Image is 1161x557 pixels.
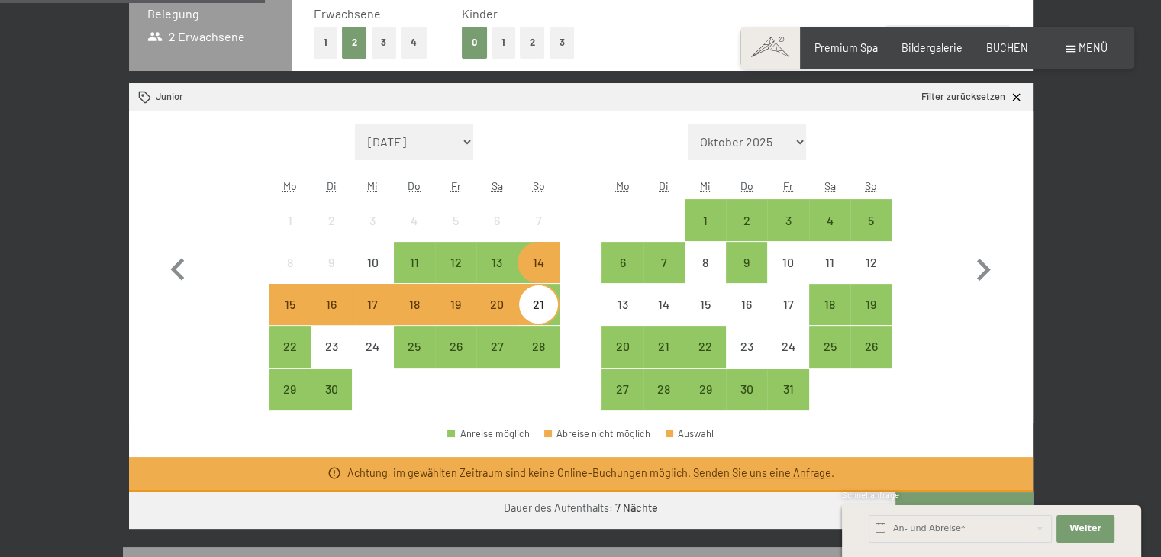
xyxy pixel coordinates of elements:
div: Thu Oct 30 2025 [726,369,767,410]
div: 29 [271,383,309,421]
div: Anreise möglich [726,199,767,240]
div: Anreise möglich [809,326,850,367]
div: 8 [686,256,724,295]
div: Mon Oct 06 2025 [601,242,643,283]
button: Nächster Monat [961,124,1005,411]
div: 11 [811,256,849,295]
div: Anreise möglich [850,199,892,240]
div: Thu Oct 02 2025 [726,199,767,240]
div: 25 [811,340,849,378]
div: 22 [271,340,309,378]
div: Anreise möglich [518,326,559,367]
div: 3 [769,214,807,253]
div: Sat Oct 11 2025 [809,242,850,283]
div: 17 [769,298,807,336]
div: Anreise möglich [601,369,643,410]
abbr: Freitag [450,179,460,192]
div: Sun Sep 14 2025 [518,242,559,283]
div: Anreise möglich [435,242,476,283]
abbr: Mittwoch [700,179,711,192]
div: 16 [312,298,350,336]
abbr: Samstag [492,179,503,192]
div: Sat Sep 06 2025 [476,199,518,240]
div: Anreise möglich [767,199,808,240]
div: 12 [852,256,890,295]
div: 27 [478,340,516,378]
div: Sun Sep 07 2025 [518,199,559,240]
div: Anreise möglich [643,242,685,283]
div: Sun Oct 05 2025 [850,199,892,240]
div: Wed Oct 29 2025 [685,369,726,410]
div: Anreise nicht möglich [767,326,808,367]
abbr: Sonntag [865,179,877,192]
button: 0 [462,27,487,58]
div: Sun Oct 19 2025 [850,284,892,325]
h3: Belegung [147,5,273,22]
div: 18 [395,298,434,336]
div: Sun Oct 12 2025 [850,242,892,283]
abbr: Dienstag [327,179,337,192]
div: Junior [138,90,183,104]
span: Menü [1079,41,1108,54]
div: Anreise möglich [685,199,726,240]
button: Vorheriger Monat [156,124,200,411]
div: Anreise nicht möglich [767,242,808,283]
div: Anreise nicht möglich [809,242,850,283]
div: 13 [603,298,641,336]
div: 1 [271,214,309,253]
div: Wed Oct 15 2025 [685,284,726,325]
div: 8 [271,256,309,295]
div: Anreise möglich [850,326,892,367]
div: Tue Oct 21 2025 [643,326,685,367]
a: Senden Sie uns eine Anfrage [692,466,830,479]
div: 20 [478,298,516,336]
div: 12 [437,256,475,295]
abbr: Montag [283,179,297,192]
div: 13 [478,256,516,295]
div: Anreise möglich [269,284,311,325]
abbr: Donnerstag [408,179,421,192]
div: Wed Sep 03 2025 [352,199,393,240]
div: 26 [852,340,890,378]
div: Sat Oct 18 2025 [809,284,850,325]
div: Sun Sep 21 2025 [518,284,559,325]
div: Thu Sep 18 2025 [394,284,435,325]
div: 26 [437,340,475,378]
div: 29 [686,383,724,421]
div: Anreise möglich [435,284,476,325]
div: Wed Sep 17 2025 [352,284,393,325]
button: Zimmer hinzufügen [885,25,1010,59]
div: 2 [727,214,766,253]
div: Anreise möglich [394,284,435,325]
abbr: Dienstag [659,179,669,192]
div: 3 [353,214,392,253]
div: Anreise nicht möglich [435,199,476,240]
div: Anreise möglich [476,242,518,283]
div: Mon Sep 22 2025 [269,326,311,367]
div: 21 [645,340,683,378]
a: Filter zurücksetzen [921,90,1023,104]
div: Fri Oct 10 2025 [767,242,808,283]
abbr: Donnerstag [740,179,753,192]
div: 6 [478,214,516,253]
div: Thu Sep 25 2025 [394,326,435,367]
div: Mon Oct 27 2025 [601,369,643,410]
div: 1 [686,214,724,253]
span: BUCHEN [986,41,1028,54]
div: Anreise nicht möglich [352,242,393,283]
div: Anreise möglich [476,284,518,325]
div: Tue Sep 09 2025 [311,242,352,283]
div: Auswahl [666,429,714,439]
div: Wed Sep 24 2025 [352,326,393,367]
div: Anreise nicht möglich [269,199,311,240]
abbr: Freitag [783,179,793,192]
div: Anreise möglich [435,326,476,367]
div: Anreise möglich [601,242,643,283]
div: 10 [769,256,807,295]
div: 14 [645,298,683,336]
div: Sat Sep 27 2025 [476,326,518,367]
div: 30 [727,383,766,421]
div: Tue Sep 23 2025 [311,326,352,367]
div: Mon Sep 08 2025 [269,242,311,283]
div: 17 [353,298,392,336]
